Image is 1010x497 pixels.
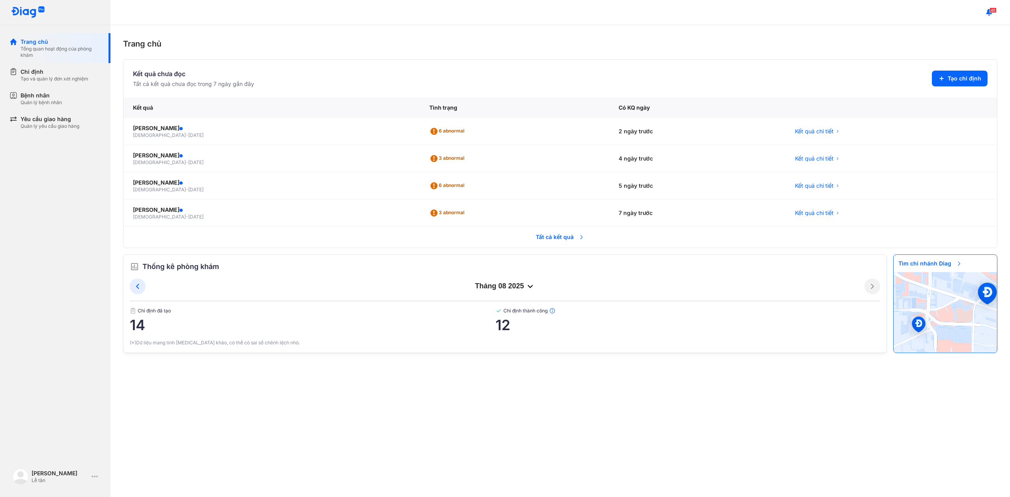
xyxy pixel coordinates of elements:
[21,68,88,76] div: Chỉ định
[186,187,188,192] span: -
[609,172,786,200] div: 5 ngày trước
[795,127,834,135] span: Kết quả chi tiết
[609,200,786,227] div: 7 ngày trước
[32,477,88,484] div: Lễ tân
[133,80,254,88] div: Tất cả kết quả chưa đọc trong 7 ngày gần đây
[795,155,834,163] span: Kết quả chi tiết
[429,207,468,219] div: 3 abnormal
[496,308,880,314] span: Chỉ định thành công
[133,159,186,165] span: [DEMOGRAPHIC_DATA]
[609,118,786,145] div: 2 ngày trước
[130,308,136,314] img: document.50c4cfd0.svg
[11,6,45,19] img: logo
[186,214,188,220] span: -
[21,38,101,46] div: Trang chủ
[21,76,88,82] div: Tạo và quản lý đơn xét nghiệm
[531,228,589,246] span: Tất cả kết quả
[142,261,219,272] span: Thống kê phòng khám
[795,209,834,217] span: Kết quả chi tiết
[795,182,834,190] span: Kết quả chi tiết
[130,262,139,271] img: order.5a6da16c.svg
[188,187,204,192] span: [DATE]
[32,469,88,477] div: [PERSON_NAME]
[130,339,880,346] div: (*)Dữ liệu mang tính [MEDICAL_DATA] khảo, có thể có sai số chênh lệch nhỏ.
[609,97,786,118] div: Có KQ ngày
[186,159,188,165] span: -
[146,282,864,291] div: tháng 08 2025
[429,179,468,192] div: 6 abnormal
[133,132,186,138] span: [DEMOGRAPHIC_DATA]
[186,132,188,138] span: -
[133,151,410,159] div: [PERSON_NAME]
[123,38,997,50] div: Trang chủ
[609,145,786,172] div: 4 ngày trước
[13,469,28,484] img: logo
[948,75,981,82] span: Tạo chỉ định
[21,123,79,129] div: Quản lý yêu cầu giao hàng
[133,206,410,214] div: [PERSON_NAME]
[133,69,254,78] div: Kết quả chưa đọc
[496,308,502,314] img: checked-green.01cc79e0.svg
[133,179,410,187] div: [PERSON_NAME]
[21,92,62,99] div: Bệnh nhân
[130,308,496,314] span: Chỉ định đã tạo
[188,159,204,165] span: [DATE]
[133,124,410,132] div: [PERSON_NAME]
[549,308,555,314] img: info.7e716105.svg
[21,46,101,58] div: Tổng quan hoạt động của phòng khám
[21,115,79,123] div: Yêu cầu giao hàng
[21,99,62,106] div: Quản lý bệnh nhân
[133,187,186,192] span: [DEMOGRAPHIC_DATA]
[989,7,997,13] span: 45
[188,214,204,220] span: [DATE]
[420,97,609,118] div: Tình trạng
[133,214,186,220] span: [DEMOGRAPHIC_DATA]
[429,152,468,165] div: 3 abnormal
[123,97,420,118] div: Kết quả
[496,317,880,333] span: 12
[932,71,988,86] button: Tạo chỉ định
[130,317,496,333] span: 14
[429,125,468,138] div: 6 abnormal
[188,132,204,138] span: [DATE]
[894,255,967,272] span: Tìm chi nhánh Diag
